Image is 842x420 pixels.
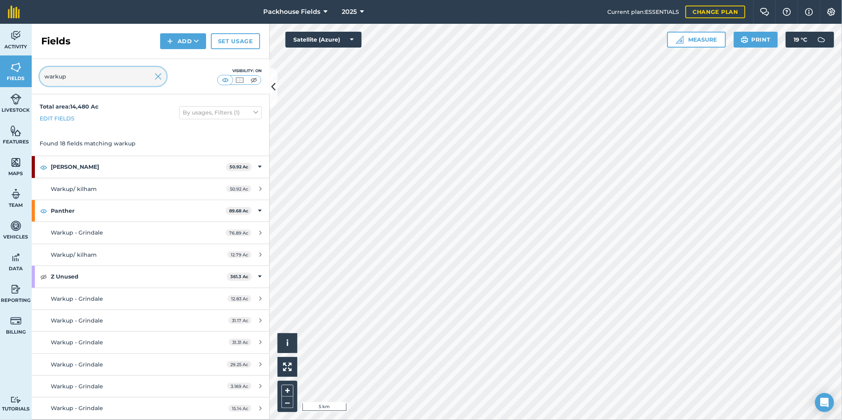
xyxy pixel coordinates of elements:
[227,361,251,368] span: 29.25 Ac
[51,317,103,324] span: Warkup - Grindale
[32,244,270,265] a: Warkup/ kilham12.79 Ac
[10,315,21,327] img: svg+xml;base64,PD94bWwgdmVyc2lvbj0iMS4wIiBlbmNvZGluZz0idXRmLTgiPz4KPCEtLSBHZW5lcmF0b3I6IEFkb2JlIE...
[220,76,230,84] img: svg+xml;base64,PHN2ZyB4bWxucz0iaHR0cDovL3d3dy53My5vcmcvMjAwMC9zdmciIHdpZHRoPSI1MCIgaGVpZ2h0PSI0MC...
[10,283,21,295] img: svg+xml;base64,PD94bWwgdmVyc2lvbj0iMS4wIiBlbmNvZGluZz0idXRmLTgiPz4KPCEtLSBHZW5lcmF0b3I6IEFkb2JlIE...
[734,32,778,48] button: Print
[277,333,297,353] button: i
[10,93,21,105] img: svg+xml;base64,PD94bWwgdmVyc2lvbj0iMS4wIiBlbmNvZGluZz0idXRmLTgiPz4KPCEtLSBHZW5lcmF0b3I6IEFkb2JlIE...
[815,393,834,412] div: Open Intercom Messenger
[10,396,21,404] img: svg+xml;base64,PD94bWwgdmVyc2lvbj0iMS4wIiBlbmNvZGluZz0idXRmLTgiPz4KPCEtLSBHZW5lcmF0b3I6IEFkb2JlIE...
[805,7,813,17] img: svg+xml;base64,PHN2ZyB4bWxucz0iaHR0cDovL3d3dy53My5vcmcvMjAwMC9zdmciIHdpZHRoPSIxNyIgaGVpZ2h0PSIxNy...
[160,33,206,49] button: Add
[342,7,357,17] span: 2025
[51,339,103,346] span: Warkup - Grindale
[8,6,20,18] img: fieldmargin Logo
[281,385,293,397] button: +
[32,332,270,353] a: Warkup - Grindale31.31 Ac
[226,229,251,236] span: 76.89 Ac
[167,36,173,46] img: svg+xml;base64,PHN2ZyB4bWxucz0iaHR0cDovL3d3dy53My5vcmcvMjAwMC9zdmciIHdpZHRoPSIxNCIgaGVpZ2h0PSIyNC...
[607,8,679,16] span: Current plan : ESSENTIALS
[285,32,362,48] button: Satellite (Azure)
[10,61,21,73] img: svg+xml;base64,PHN2ZyB4bWxucz0iaHR0cDovL3d3dy53My5vcmcvMjAwMC9zdmciIHdpZHRoPSI1NiIgaGVpZ2h0PSI2MC...
[40,272,47,281] img: svg+xml;base64,PHN2ZyB4bWxucz0iaHR0cDovL3d3dy53My5vcmcvMjAwMC9zdmciIHdpZHRoPSIxOCIgaGVpZ2h0PSIyNC...
[51,185,97,193] span: Warkup/ kilham
[760,8,769,16] img: Two speech bubbles overlapping with the left bubble in the forefront
[230,164,249,170] strong: 50.92 Ac
[51,156,226,178] strong: [PERSON_NAME]
[32,288,270,309] a: Warkup - Grindale12.83 Ac
[286,338,289,348] span: i
[685,6,745,18] a: Change plan
[32,354,270,375] a: Warkup - Grindale29.25 Ac
[51,251,97,258] span: Warkup/ kilham
[51,229,103,236] span: Warkup - Grindale
[32,178,270,200] a: Warkup/ kilham50.92 Ac
[228,295,251,302] span: 12.83 Ac
[32,397,270,419] a: Warkup - Grindale15.14 Ac
[41,35,71,48] h2: Fields
[281,397,293,408] button: –
[32,222,270,243] a: Warkup - Grindale76.89 Ac
[40,103,98,110] strong: Total area : 14,480 Ac
[40,67,166,86] input: Search
[786,32,834,48] button: 19 °C
[32,266,270,287] div: Z Unused361.3 Ac
[10,252,21,263] img: svg+xml;base64,PD94bWwgdmVyc2lvbj0iMS4wIiBlbmNvZGluZz0idXRmLTgiPz4KPCEtLSBHZW5lcmF0b3I6IEFkb2JlIE...
[51,361,103,368] span: Warkup - Grindale
[10,188,21,200] img: svg+xml;base64,PD94bWwgdmVyc2lvbj0iMS4wIiBlbmNvZGluZz0idXRmLTgiPz4KPCEtLSBHZW5lcmF0b3I6IEFkb2JlIE...
[676,36,684,44] img: Ruler icon
[794,32,807,48] span: 19 ° C
[283,363,292,371] img: Four arrows, one pointing top left, one top right, one bottom right and the last bottom left
[226,185,251,192] span: 50.92 Ac
[40,206,47,216] img: svg+xml;base64,PHN2ZyB4bWxucz0iaHR0cDovL3d3dy53My5vcmcvMjAwMC9zdmciIHdpZHRoPSIxOCIgaGVpZ2h0PSIyNC...
[10,125,21,137] img: svg+xml;base64,PHN2ZyB4bWxucz0iaHR0cDovL3d3dy53My5vcmcvMjAwMC9zdmciIHdpZHRoPSI1NiIgaGVpZ2h0PSI2MC...
[10,30,21,42] img: svg+xml;base64,PD94bWwgdmVyc2lvbj0iMS4wIiBlbmNvZGluZz0idXRmLTgiPz4KPCEtLSBHZW5lcmF0b3I6IEFkb2JlIE...
[51,266,227,287] strong: Z Unused
[51,383,103,390] span: Warkup - Grindale
[228,317,251,324] span: 31.17 Ac
[51,295,103,302] span: Warkup - Grindale
[179,106,262,119] button: By usages, Filters (1)
[40,114,75,123] a: Edit fields
[667,32,726,48] button: Measure
[211,33,260,49] a: Set usage
[32,310,270,331] a: Warkup - Grindale31.17 Ac
[10,157,21,168] img: svg+xml;base64,PHN2ZyB4bWxucz0iaHR0cDovL3d3dy53My5vcmcvMjAwMC9zdmciIHdpZHRoPSI1NiIgaGVpZ2h0PSI2MC...
[40,162,47,172] img: svg+xml;base64,PHN2ZyB4bWxucz0iaHR0cDovL3d3dy53My5vcmcvMjAwMC9zdmciIHdpZHRoPSIxOCIgaGVpZ2h0PSIyNC...
[10,220,21,232] img: svg+xml;base64,PD94bWwgdmVyc2lvbj0iMS4wIiBlbmNvZGluZz0idXRmLTgiPz4KPCEtLSBHZW5lcmF0b3I6IEFkb2JlIE...
[782,8,792,16] img: A question mark icon
[229,339,251,346] span: 31.31 Ac
[227,383,251,389] span: 3.169 Ac
[263,7,320,17] span: Packhouse Fields
[51,405,103,412] span: Warkup - Grindale
[741,35,748,44] img: svg+xml;base64,PHN2ZyB4bWxucz0iaHR0cDovL3d3dy53My5vcmcvMjAwMC9zdmciIHdpZHRoPSIxOSIgaGVpZ2h0PSIyNC...
[32,156,270,178] div: [PERSON_NAME]50.92 Ac
[32,200,270,221] div: Panther89.68 Ac
[32,131,270,156] div: Found 18 fields matching warkup
[229,208,249,214] strong: 89.68 Ac
[51,200,226,221] strong: Panther
[227,251,251,258] span: 12.79 Ac
[155,72,162,81] img: svg+xml;base64,PHN2ZyB4bWxucz0iaHR0cDovL3d3dy53My5vcmcvMjAwMC9zdmciIHdpZHRoPSIyMiIgaGVpZ2h0PSIzMC...
[228,405,251,412] span: 15.14 Ac
[813,32,829,48] img: svg+xml;base64,PD94bWwgdmVyc2lvbj0iMS4wIiBlbmNvZGluZz0idXRmLTgiPz4KPCEtLSBHZW5lcmF0b3I6IEFkb2JlIE...
[32,376,270,397] a: Warkup - Grindale3.169 Ac
[249,76,259,84] img: svg+xml;base64,PHN2ZyB4bWxucz0iaHR0cDovL3d3dy53My5vcmcvMjAwMC9zdmciIHdpZHRoPSI1MCIgaGVpZ2h0PSI0MC...
[217,68,262,74] div: Visibility: On
[230,274,249,279] strong: 361.3 Ac
[235,76,245,84] img: svg+xml;base64,PHN2ZyB4bWxucz0iaHR0cDovL3d3dy53My5vcmcvMjAwMC9zdmciIHdpZHRoPSI1MCIgaGVpZ2h0PSI0MC...
[827,8,836,16] img: A cog icon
